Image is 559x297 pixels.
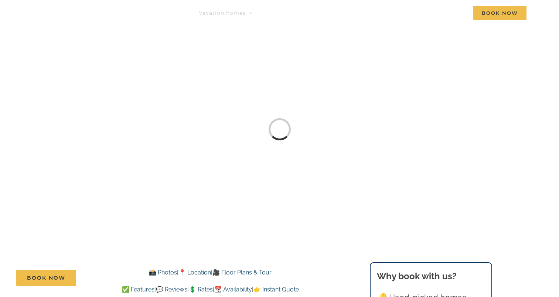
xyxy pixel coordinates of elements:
[78,268,342,277] p: | |
[214,286,252,293] a: 📆 Availability
[199,6,253,20] a: Vacation homes
[269,10,306,16] span: Things to do
[199,6,526,20] nav: Main Menu
[269,6,313,20] a: Things to do
[212,269,272,276] a: 🎥 Floor Plans & Tour
[433,10,457,16] span: Contact
[330,10,368,16] span: Deals & More
[122,286,154,293] a: ✅ Features
[266,116,293,143] div: Loading...
[27,275,65,281] span: Book Now
[16,270,76,286] a: Book Now
[253,286,299,293] a: 👉 Instant Quote
[78,285,342,294] p: | | | |
[392,10,410,16] span: About
[156,286,187,293] a: 💬 Reviews
[33,7,158,24] img: Branson Family Retreats Logo
[149,269,177,276] a: 📸 Photos
[473,6,526,20] span: Book Now
[199,10,246,16] span: Vacation homes
[392,6,417,20] a: About
[433,6,457,20] a: Contact
[330,6,375,20] a: Deals & More
[178,269,211,276] a: 📍 Location
[189,286,213,293] a: 💲 Rates
[377,270,485,283] h3: Why book with us?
